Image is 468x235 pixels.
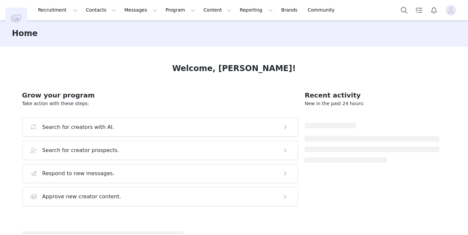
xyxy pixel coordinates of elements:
[427,3,441,18] button: Notifications
[34,3,82,18] button: Recruitment
[397,3,411,18] button: Search
[42,146,119,154] h3: Search for creator prospects.
[22,90,298,100] h2: Grow your program
[236,3,277,18] button: Reporting
[120,3,161,18] button: Messages
[22,141,298,160] button: Search for creator prospects.
[199,3,235,18] button: Content
[447,5,454,16] div: avatar
[22,164,298,183] button: Respond to new messages.
[305,100,439,107] p: New in the past 24 hours:
[161,3,199,18] button: Program
[12,27,38,39] h3: Home
[22,100,298,107] p: Take action with these steps:
[277,3,303,18] a: Brands
[22,187,298,206] button: Approve new creator content.
[304,3,342,18] a: Community
[412,3,426,18] a: Tasks
[172,62,296,74] h1: Welcome, [PERSON_NAME]!
[442,5,463,16] button: Profile
[42,193,121,201] h3: Approve new creator content.
[305,90,439,100] h2: Recent activity
[82,3,120,18] button: Contacts
[42,123,114,131] h3: Search for creators with AI.
[42,170,115,177] h3: Respond to new messages.
[22,118,298,137] button: Search for creators with AI.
